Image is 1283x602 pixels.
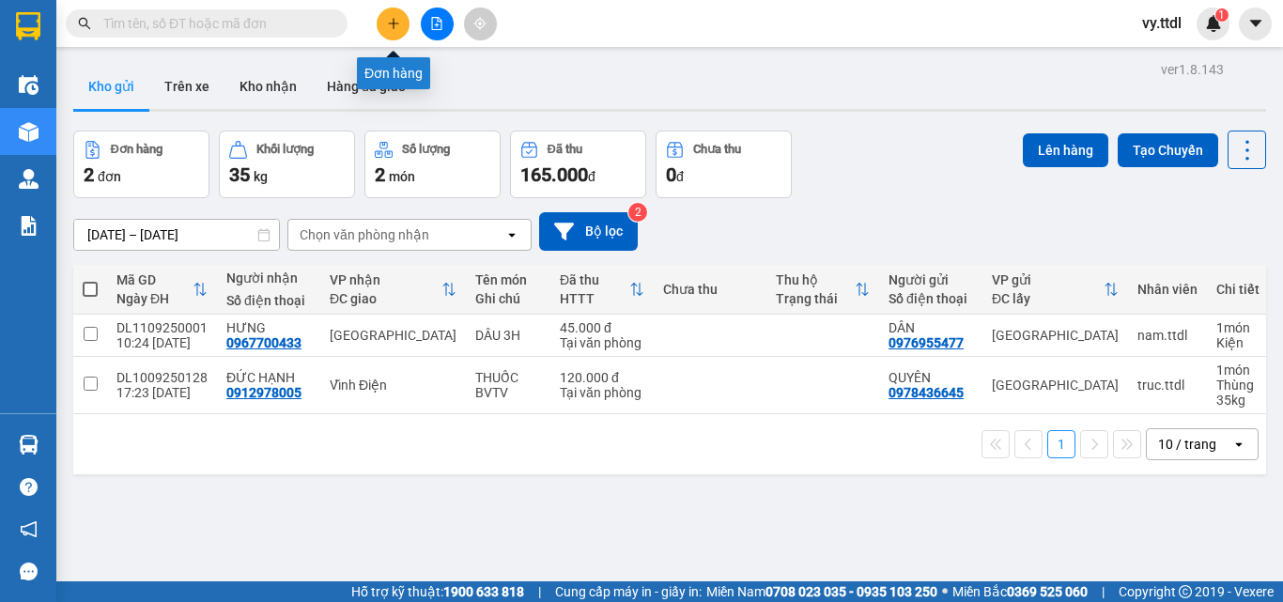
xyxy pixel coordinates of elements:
[19,75,39,95] img: warehouse-icon
[116,291,193,306] div: Ngày ĐH
[475,370,541,400] div: THUỐC BVTV
[116,385,208,400] div: 17:23 [DATE]
[560,272,629,287] div: Đã thu
[776,272,855,287] div: Thu hộ
[254,169,268,184] span: kg
[73,131,209,198] button: Đơn hàng2đơn
[1179,585,1192,598] span: copyright
[693,143,741,156] div: Chưa thu
[1158,435,1216,454] div: 10 / trang
[330,328,456,343] div: [GEOGRAPHIC_DATA]
[20,563,38,580] span: message
[889,370,973,385] div: QUYÊN
[84,163,94,186] span: 2
[656,131,792,198] button: Chưa thu0đ
[330,272,441,287] div: VP nhận
[952,581,1088,602] span: Miền Bắc
[351,581,524,602] span: Hỗ trợ kỹ thuật:
[375,163,385,186] span: 2
[387,17,400,30] span: plus
[1218,8,1225,22] span: 1
[992,272,1104,287] div: VP gửi
[706,581,937,602] span: Miền Nam
[226,320,311,335] div: HƯNG
[389,169,415,184] span: món
[1127,11,1197,35] span: vy.ttdl
[992,378,1119,393] div: [GEOGRAPHIC_DATA]
[889,320,973,335] div: DÂN
[539,212,638,251] button: Bộ lọc
[226,370,311,385] div: ĐỨC HẠNH
[560,385,644,400] div: Tại văn phòng
[320,265,466,315] th: Toggle SortBy
[538,581,541,602] span: |
[226,385,301,400] div: 0912978005
[1216,335,1273,350] div: Kiện
[116,370,208,385] div: DL1009250128
[889,335,964,350] div: 0976955477
[357,57,430,89] div: Đơn hàng
[663,282,757,297] div: Chưa thu
[19,216,39,236] img: solution-icon
[628,203,647,222] sup: 2
[116,335,208,350] div: 10:24 [DATE]
[219,131,355,198] button: Khối lượng35kg
[889,291,973,306] div: Số điện thoại
[942,588,948,595] span: ⚪️
[364,131,501,198] button: Số lượng2món
[992,291,1104,306] div: ĐC lấy
[377,8,410,40] button: plus
[149,64,224,109] button: Trên xe
[510,131,646,198] button: Đã thu165.000đ
[776,291,855,306] div: Trạng thái
[20,520,38,538] span: notification
[560,320,644,335] div: 45.000 đ
[226,335,301,350] div: 0967700433
[560,291,629,306] div: HTTT
[229,163,250,186] span: 35
[560,335,644,350] div: Tại văn phòng
[1161,59,1224,80] div: ver 1.8.143
[224,64,312,109] button: Kho nhận
[402,143,450,156] div: Số lượng
[889,272,973,287] div: Người gửi
[766,265,879,315] th: Toggle SortBy
[504,227,519,242] svg: open
[300,225,429,244] div: Chọn văn phòng nhận
[330,291,441,306] div: ĐC giao
[1216,393,1273,408] div: 35 kg
[676,169,684,184] span: đ
[1239,8,1272,40] button: caret-down
[103,13,325,34] input: Tìm tên, số ĐT hoặc mã đơn
[1216,363,1273,378] div: 1 món
[430,17,443,30] span: file-add
[1216,282,1273,297] div: Chi tiết
[19,122,39,142] img: warehouse-icon
[555,581,702,602] span: Cung cấp máy in - giấy in:
[1215,8,1229,22] sup: 1
[1216,320,1273,335] div: 1 món
[889,385,964,400] div: 0978436645
[74,220,279,250] input: Select a date range.
[116,272,193,287] div: Mã GD
[443,584,524,599] strong: 1900 633 818
[992,328,1119,343] div: [GEOGRAPHIC_DATA]
[226,293,311,308] div: Số điện thoại
[475,272,541,287] div: Tên món
[520,163,588,186] span: 165.000
[473,17,487,30] span: aim
[1102,581,1105,602] span: |
[73,64,149,109] button: Kho gửi
[475,328,541,343] div: DÂU 3H
[464,8,497,40] button: aim
[1137,378,1198,393] div: truc.ttdl
[19,169,39,189] img: warehouse-icon
[1231,437,1246,452] svg: open
[1247,15,1264,32] span: caret-down
[226,270,311,286] div: Người nhận
[312,64,421,109] button: Hàng đã giao
[116,320,208,335] div: DL1109250001
[20,478,38,496] span: question-circle
[1047,430,1075,458] button: 1
[98,169,121,184] span: đơn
